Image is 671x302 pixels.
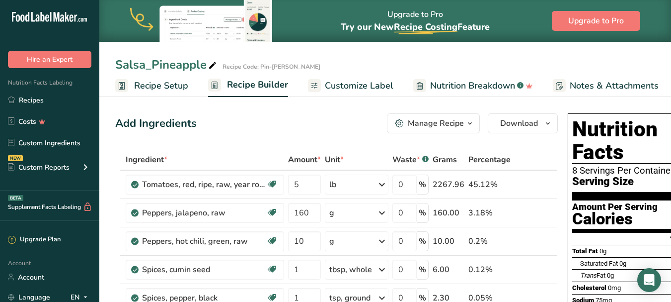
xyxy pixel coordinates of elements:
[468,264,511,276] div: 0.12%
[488,113,558,133] button: Download
[329,207,334,219] div: g
[568,15,624,27] span: Upgrade to Pro
[8,235,61,245] div: Upgrade Plan
[8,162,70,173] div: Custom Reports
[329,235,334,247] div: g
[500,117,538,129] span: Download
[552,11,640,31] button: Upgrade to Pro
[572,202,658,212] div: Amount Per Serving
[433,154,457,166] span: Grams
[223,62,320,71] div: Recipe Code: Pin-[PERSON_NAME]
[607,272,614,279] span: 0g
[325,79,393,93] span: Customize Label
[468,154,511,166] span: Percentage
[572,212,658,226] div: Calories
[572,247,598,255] span: Total Fat
[341,0,490,42] div: Upgrade to Pro
[115,115,197,132] div: Add Ingredients
[637,268,661,292] div: Open Intercom Messenger
[115,75,188,97] a: Recipe Setup
[329,179,336,191] div: lb
[433,179,464,191] div: 2267.96
[341,21,490,33] span: Try our New Feature
[394,21,457,33] span: Recipe Costing
[580,272,605,279] span: Fat
[572,284,606,292] span: Cholesterol
[392,154,429,166] div: Waste
[433,235,464,247] div: 10.00
[433,207,464,219] div: 160.00
[227,78,288,92] span: Recipe Builder
[608,284,621,292] span: 0mg
[142,264,266,276] div: Spices, cumin seed
[433,264,464,276] div: 6.00
[572,176,634,188] span: Serving Size
[329,264,372,276] div: tbsp, whole
[599,247,606,255] span: 0g
[387,113,480,133] button: Manage Recipe
[142,179,266,191] div: Tomatoes, red, ripe, raw, year round average
[8,51,91,68] button: Hire an Expert
[142,207,266,219] div: Peppers, jalapeno, raw
[553,75,659,97] a: Notes & Attachments
[142,235,266,247] div: Peppers, hot chili, green, raw
[288,154,321,166] span: Amount
[408,117,464,129] div: Manage Recipe
[208,74,288,98] a: Recipe Builder
[580,260,618,267] span: Saturated Fat
[619,260,626,267] span: 0g
[126,154,167,166] span: Ingredient
[570,79,659,93] span: Notes & Attachments
[308,75,393,97] a: Customize Label
[468,179,511,191] div: 45.12%
[325,154,344,166] span: Unit
[115,56,219,74] div: Salsa_Pineapple
[413,75,533,97] a: Nutrition Breakdown
[134,79,188,93] span: Recipe Setup
[580,272,596,279] i: Trans
[468,207,511,219] div: 3.18%
[468,235,511,247] div: 0.2%
[8,155,23,161] div: NEW
[8,195,23,201] div: BETA
[430,79,515,93] span: Nutrition Breakdown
